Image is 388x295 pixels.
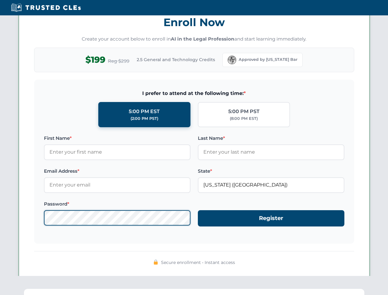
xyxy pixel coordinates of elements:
[239,57,297,63] span: Approved by [US_STATE] Bar
[171,36,234,42] strong: AI in the Legal Profession
[108,57,129,65] span: Reg $299
[228,108,260,116] div: 5:00 PM PST
[161,259,235,266] span: Secure enrollment • Instant access
[44,200,190,208] label: Password
[153,260,158,265] img: 🔒
[34,36,354,43] p: Create your account below to enroll in and start learning immediately.
[44,177,190,193] input: Enter your email
[230,116,258,122] div: (8:00 PM EST)
[131,116,158,122] div: (2:00 PM PST)
[85,53,105,67] span: $199
[198,144,344,160] input: Enter your last name
[9,3,83,12] img: Trusted CLEs
[44,135,190,142] label: First Name
[44,144,190,160] input: Enter your first name
[228,56,236,64] img: Florida Bar
[44,89,344,97] span: I prefer to attend at the following time:
[198,135,344,142] label: Last Name
[198,210,344,226] button: Register
[137,56,215,63] span: 2.5 General and Technology Credits
[198,167,344,175] label: State
[34,13,354,32] h3: Enroll Now
[198,177,344,193] input: Florida (FL)
[129,108,160,116] div: 5:00 PM EST
[44,167,190,175] label: Email Address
